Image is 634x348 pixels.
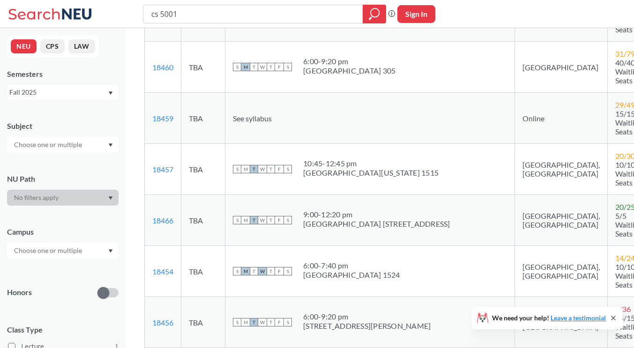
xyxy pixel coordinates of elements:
a: 18466 [152,216,173,225]
span: W [258,63,267,71]
div: Fall 2025Dropdown arrow [7,85,119,100]
span: T [267,318,275,326]
div: NU Path [7,174,119,184]
button: CPS [40,39,65,53]
span: T [250,267,258,275]
span: S [233,63,241,71]
div: [GEOGRAPHIC_DATA][US_STATE] 1515 [303,168,439,178]
span: T [250,165,258,173]
span: We need your help! [492,315,606,321]
div: 10:45 - 12:45 pm [303,159,439,168]
td: [GEOGRAPHIC_DATA], [GEOGRAPHIC_DATA] [515,144,608,195]
a: 18459 [152,114,173,123]
td: [GEOGRAPHIC_DATA] [515,42,608,93]
span: M [241,318,250,326]
svg: Dropdown arrow [108,249,113,253]
div: Dropdown arrow [7,243,119,259]
svg: Dropdown arrow [108,196,113,200]
button: NEU [11,39,37,53]
td: TBA [181,144,225,195]
span: F [275,165,283,173]
div: Fall 2025 [9,87,107,97]
div: [GEOGRAPHIC_DATA] 305 [303,66,395,75]
td: TBA [181,246,225,297]
td: TBA [181,195,225,246]
span: T [267,267,275,275]
div: Campus [7,227,119,237]
span: See syllabus [233,114,272,123]
a: 18460 [152,63,173,72]
a: 18454 [152,267,173,276]
input: Choose one or multiple [9,139,88,150]
div: Dropdown arrow [7,137,119,153]
span: M [241,267,250,275]
span: S [233,267,241,275]
span: W [258,165,267,173]
span: M [241,216,250,224]
span: F [275,267,283,275]
td: TBA [181,297,225,348]
div: [GEOGRAPHIC_DATA] [STREET_ADDRESS] [303,219,450,229]
td: [GEOGRAPHIC_DATA], [GEOGRAPHIC_DATA] [515,195,608,246]
div: Semesters [7,69,119,79]
span: T [250,63,258,71]
p: Honors [7,287,32,298]
svg: magnifying glass [369,7,380,21]
input: Class, professor, course number, "phrase" [150,6,356,22]
span: T [250,216,258,224]
span: W [258,216,267,224]
div: 6:00 - 9:20 pm [303,312,431,321]
span: S [283,267,292,275]
div: [STREET_ADDRESS][PERSON_NAME] [303,321,431,331]
span: S [233,165,241,173]
span: T [267,165,275,173]
td: [GEOGRAPHIC_DATA], [GEOGRAPHIC_DATA] [515,297,608,348]
div: 9:00 - 12:20 pm [303,210,450,219]
span: S [283,165,292,173]
a: 18456 [152,318,173,327]
div: Dropdown arrow [7,190,119,206]
td: Online [515,93,608,144]
span: Class Type [7,325,119,335]
span: T [250,318,258,326]
button: Sign In [397,5,435,23]
div: 6:00 - 9:20 pm [303,57,395,66]
input: Choose one or multiple [9,245,88,256]
span: S [233,216,241,224]
span: S [283,63,292,71]
a: Leave a testimonial [551,314,606,322]
span: F [275,216,283,224]
span: S [283,318,292,326]
td: [GEOGRAPHIC_DATA], [GEOGRAPHIC_DATA] [515,246,608,297]
span: 9 / 36 [615,304,631,313]
svg: Dropdown arrow [108,143,113,147]
a: 18457 [152,165,173,174]
span: W [258,318,267,326]
div: 6:00 - 7:40 pm [303,261,400,270]
span: F [275,63,283,71]
svg: Dropdown arrow [108,91,113,95]
span: T [267,63,275,71]
span: S [233,318,241,326]
button: LAW [68,39,95,53]
span: S [283,216,292,224]
span: F [275,318,283,326]
span: M [241,165,250,173]
td: TBA [181,93,225,144]
span: M [241,63,250,71]
td: TBA [181,42,225,93]
div: Subject [7,121,119,131]
span: W [258,267,267,275]
div: magnifying glass [363,5,386,23]
span: T [267,216,275,224]
div: [GEOGRAPHIC_DATA] 1524 [303,270,400,280]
